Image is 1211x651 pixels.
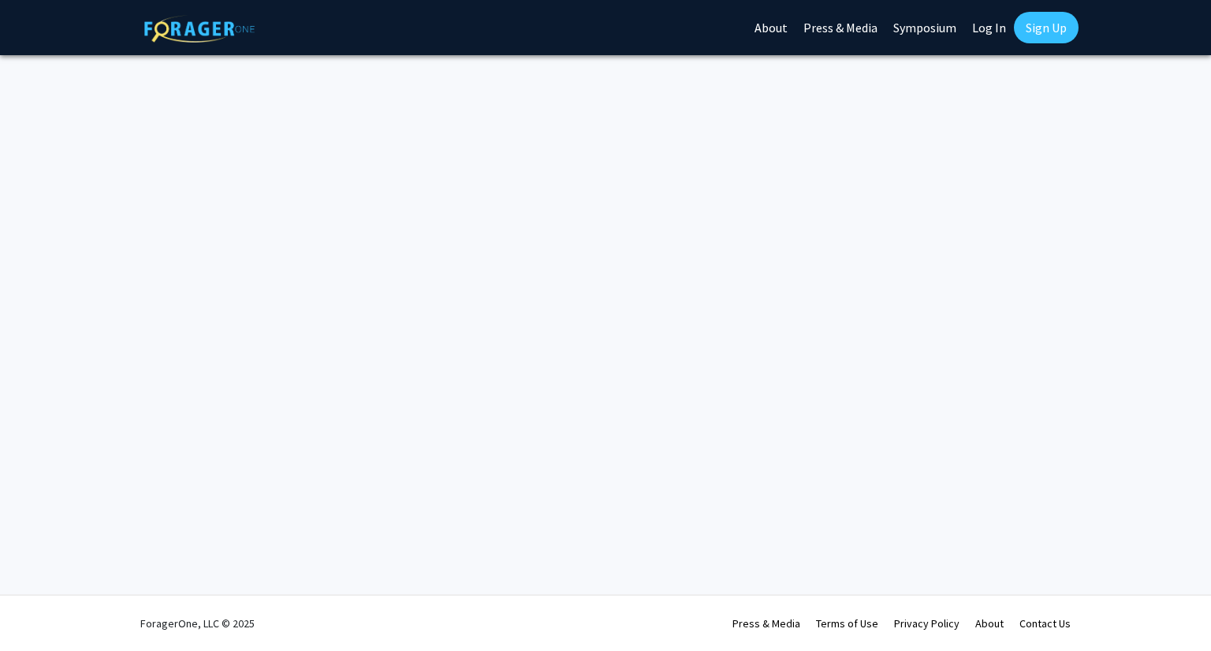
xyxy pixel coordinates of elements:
[894,616,959,631] a: Privacy Policy
[1019,616,1071,631] a: Contact Us
[1014,12,1079,43] a: Sign Up
[816,616,878,631] a: Terms of Use
[144,15,255,43] img: ForagerOne Logo
[732,616,800,631] a: Press & Media
[140,596,255,651] div: ForagerOne, LLC © 2025
[975,616,1004,631] a: About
